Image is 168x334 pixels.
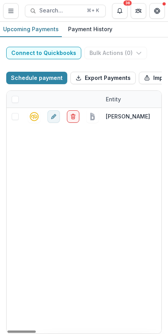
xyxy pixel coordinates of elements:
div: Payment History [65,23,115,35]
button: Toggle Menu [3,3,19,19]
button: Schedule payment [6,72,67,84]
div: ⌘ + K [85,6,101,15]
button: Get Help [149,3,165,19]
div: Entity [101,91,159,108]
button: Search... [25,5,106,17]
button: Partners [131,3,146,19]
div: Entity [101,95,126,103]
button: Notifications [112,3,128,19]
span: Search... [39,7,82,14]
a: [PERSON_NAME] [106,113,150,120]
button: edit [47,110,60,123]
a: Payment History [65,22,115,37]
button: Connect to Quickbooks [6,47,81,59]
button: bill.com-connect [86,110,99,123]
button: quickbooks-connect [28,110,40,123]
button: Export Payments [70,72,136,84]
div: 36 [124,0,132,6]
button: delete [67,110,79,123]
button: Bulk Actions (0) [84,47,147,59]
